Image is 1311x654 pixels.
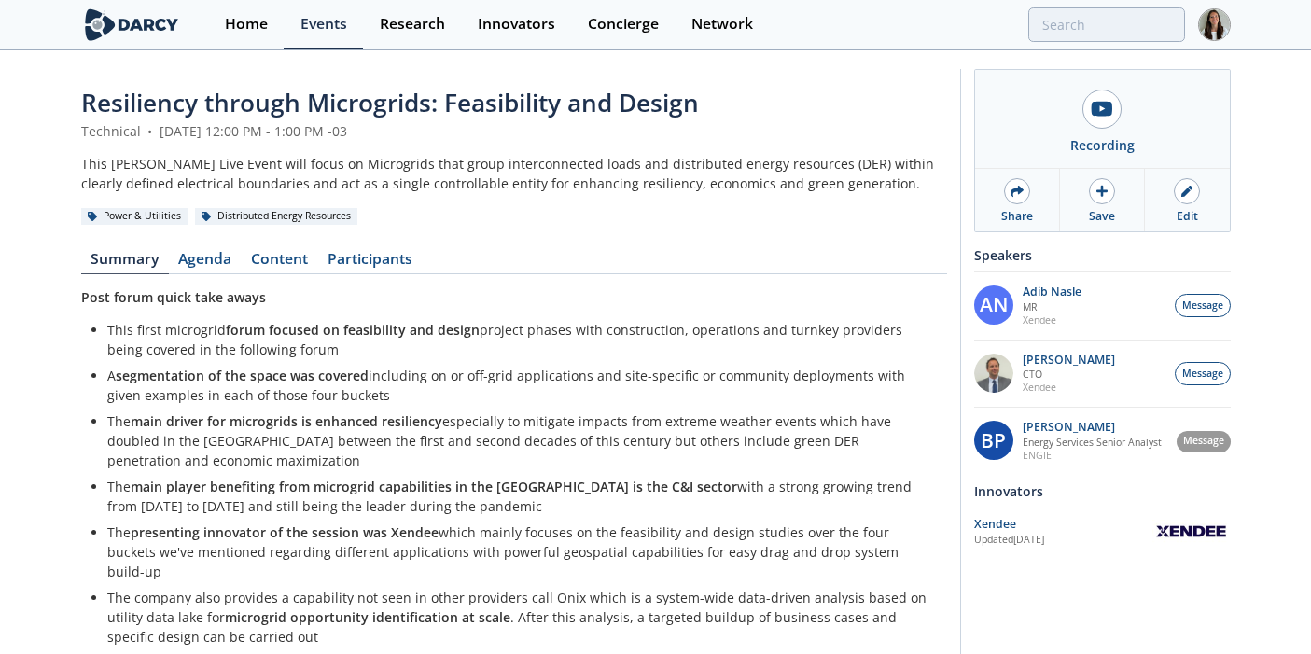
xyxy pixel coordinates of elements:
[1177,431,1231,452] button: Message
[116,367,369,384] strong: segmentation of the space was covered
[81,86,699,119] span: Resiliency through Microgrids: Feasibility and Design
[81,288,266,306] strong: Post forum quick take aways
[380,17,445,32] div: Research
[1023,449,1162,462] p: ENGIE
[1023,368,1115,381] p: CTO
[318,252,423,274] a: Participants
[225,608,510,626] strong: microgrid opportunity identification at scale
[107,320,934,359] p: This first microgrid project phases with construction, operations and turnkey providers being cov...
[131,523,439,541] strong: presenting innovator of the session was Xendee
[1023,285,1081,299] p: Adib Nasle
[1023,300,1081,313] p: MR
[1023,381,1115,394] p: Xendee
[691,17,753,32] div: Network
[225,17,268,32] div: Home
[974,285,1013,325] div: AN
[1023,354,1115,367] p: [PERSON_NAME]
[145,122,156,140] span: •
[1023,436,1162,449] p: Energy Services Senior Analyst
[1070,135,1135,155] div: Recording
[1145,169,1229,231] a: Edit
[588,17,659,32] div: Concierge
[81,154,947,193] div: This [PERSON_NAME] Live Event will focus on Microgrids that group interconnected loads and distri...
[1175,294,1231,317] button: Message
[478,17,555,32] div: Innovators
[1023,421,1162,434] p: [PERSON_NAME]
[974,421,1013,460] div: BP
[1233,579,1292,635] iframe: chat widget
[1028,7,1185,42] input: Advanced Search
[974,354,1013,393] img: 28be70cb-e026-49d0-ae79-f89b28844e37
[81,208,188,225] div: Power & Utilities
[1152,520,1231,543] img: Xendee
[974,515,1231,548] a: Xendee Updated[DATE] Xendee
[81,121,947,141] div: Technical [DATE] 12:00 PM - 1:00 PM -03
[300,17,347,32] div: Events
[1182,367,1223,382] span: Message
[107,366,934,405] p: A including on or off-grid applications and site-specific or community deployments with given exa...
[1175,362,1231,385] button: Message
[107,477,934,516] p: The with a strong growing trend from [DATE] to [DATE] and still being the leader during the pandemic
[975,70,1230,168] a: Recording
[974,533,1152,548] div: Updated [DATE]
[131,478,737,495] strong: main player benefiting from microgrid capabilities in the [GEOGRAPHIC_DATA] is the C&I sector
[81,8,183,41] img: logo-wide.svg
[131,412,442,430] strong: main driver for microgrids is enhanced resiliency
[107,588,934,647] p: The company also provides a capability not seen in other providers call Onix which is a system-wi...
[195,208,358,225] div: Distributed Energy Resources
[242,252,318,274] a: Content
[107,411,934,470] p: The especially to mitigate impacts from extreme weather events which have doubled in the [GEOGRAP...
[974,475,1231,508] div: Innovators
[107,522,934,581] p: The which mainly focuses on the feasibility and design studies over the four buckets we've mentio...
[1198,8,1231,41] img: Profile
[1182,299,1223,313] span: Message
[226,321,480,339] strong: forum focused on feasibility and design
[1001,208,1033,225] div: Share
[81,252,169,274] a: Summary
[1023,313,1081,327] p: Xendee
[169,252,242,274] a: Agenda
[974,516,1152,533] div: Xendee
[974,239,1231,271] div: Speakers
[1089,208,1115,225] div: Save
[1177,208,1198,225] div: Edit
[1183,434,1224,449] span: Message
